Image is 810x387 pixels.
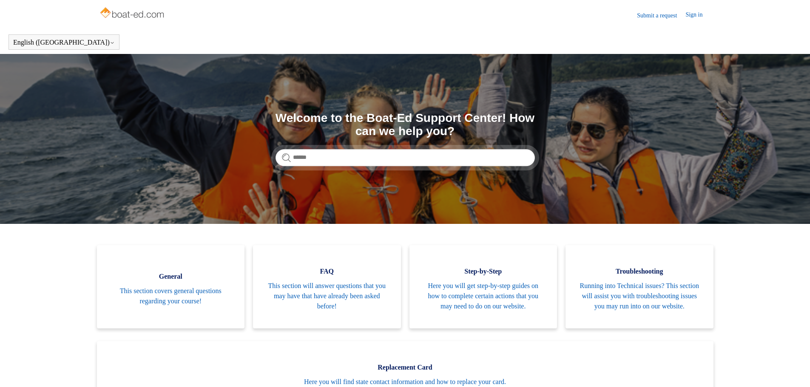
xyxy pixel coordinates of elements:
a: FAQ This section will answer questions that you may have that have already been asked before! [253,245,401,328]
span: Replacement Card [110,362,701,373]
a: General This section covers general questions regarding your course! [97,245,245,328]
span: FAQ [266,266,388,277]
button: English ([GEOGRAPHIC_DATA]) [13,39,115,46]
span: Step-by-Step [422,266,545,277]
span: This section covers general questions regarding your course! [110,286,232,306]
a: Submit a request [637,11,685,20]
input: Search [276,149,535,166]
span: Here you will find state contact information and how to replace your card. [110,377,701,387]
a: Step-by-Step Here you will get step-by-step guides on how to complete certain actions that you ma... [409,245,557,328]
span: This section will answer questions that you may have that have already been asked before! [266,281,388,311]
span: Running into Technical issues? This section will assist you with troubleshooting issues you may r... [578,281,701,311]
h1: Welcome to the Boat-Ed Support Center! How can we help you? [276,112,535,138]
span: General [110,271,232,282]
a: Troubleshooting Running into Technical issues? This section will assist you with troubleshooting ... [566,245,713,328]
a: Sign in [685,10,711,20]
img: Boat-Ed Help Center home page [99,5,167,22]
span: Troubleshooting [578,266,701,277]
span: Here you will get step-by-step guides on how to complete certain actions that you may need to do ... [422,281,545,311]
div: Live chat [782,359,804,381]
